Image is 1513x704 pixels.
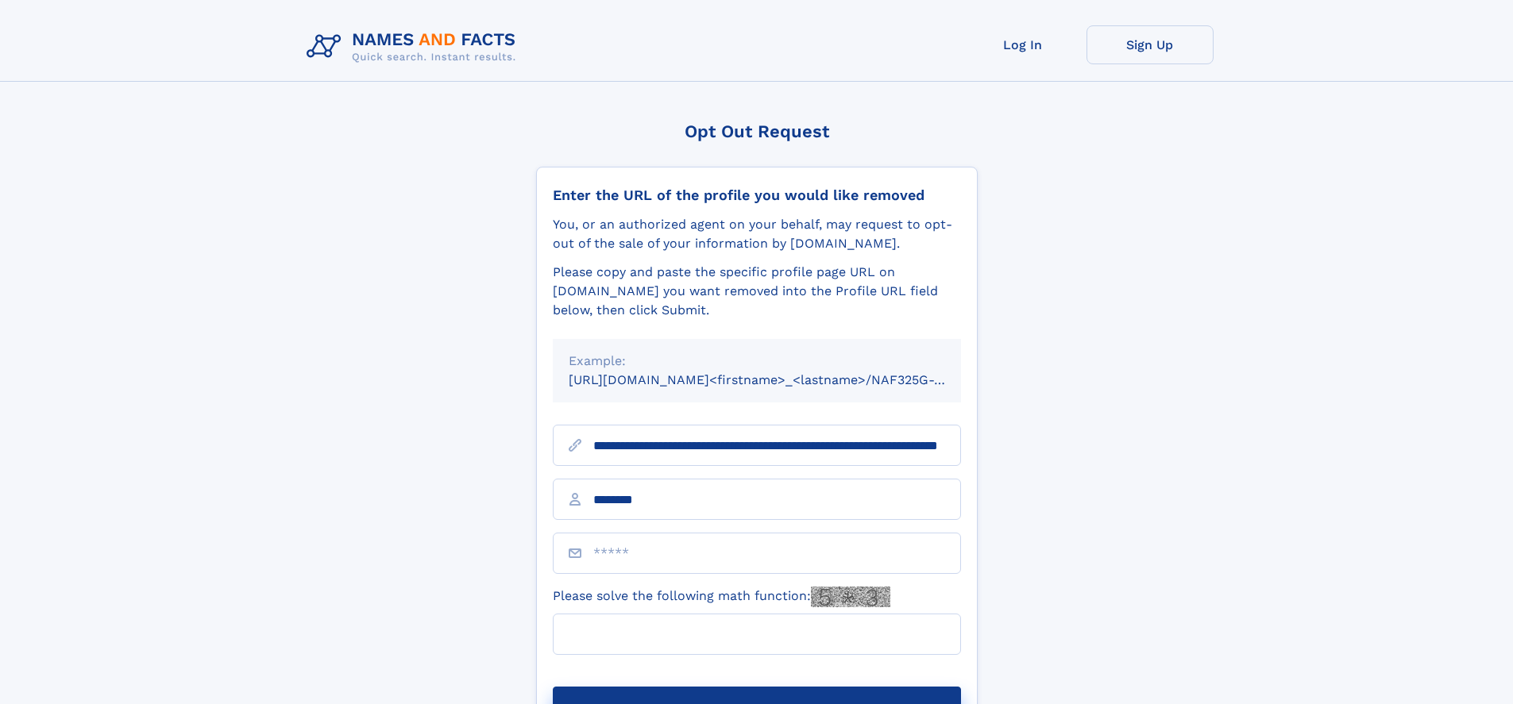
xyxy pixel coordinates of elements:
div: Example: [569,352,945,371]
div: Please copy and paste the specific profile page URL on [DOMAIN_NAME] you want removed into the Pr... [553,263,961,320]
div: You, or an authorized agent on your behalf, may request to opt-out of the sale of your informatio... [553,215,961,253]
div: Opt Out Request [536,121,978,141]
a: Log In [959,25,1087,64]
label: Please solve the following math function: [553,587,890,607]
img: Logo Names and Facts [300,25,529,68]
a: Sign Up [1087,25,1214,64]
small: [URL][DOMAIN_NAME]<firstname>_<lastname>/NAF325G-xxxxxxxx [569,372,991,387]
div: Enter the URL of the profile you would like removed [553,187,961,204]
